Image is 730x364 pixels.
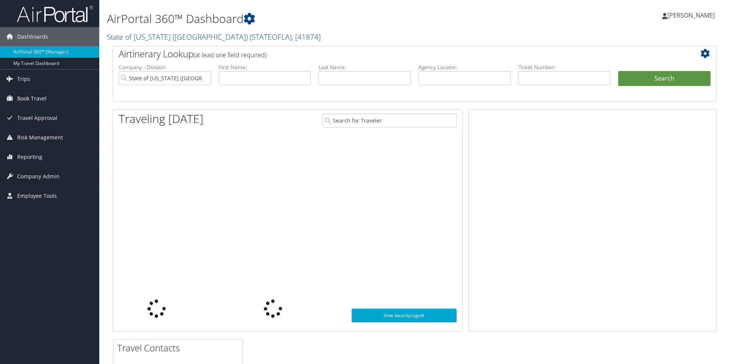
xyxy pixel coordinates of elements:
[418,63,511,71] label: Agency Locator:
[662,4,722,27] a: [PERSON_NAME]
[17,186,57,205] span: Employee Tools
[292,32,321,42] span: , [ 41874 ]
[352,309,457,322] a: View SecurityLogic®
[17,108,57,128] span: Travel Approval
[17,5,93,23] img: airportal-logo.png
[119,63,211,71] label: Company - Division:
[667,11,715,19] span: [PERSON_NAME]
[194,51,266,59] span: (at least one field required)
[250,32,292,42] span: ( STATEOFLA )
[107,32,321,42] a: State of [US_STATE] ([GEOGRAPHIC_DATA])
[518,63,611,71] label: Ticket Number:
[119,47,660,60] h2: Airtinerary Lookup
[17,128,63,147] span: Risk Management
[119,111,203,127] h1: Traveling [DATE]
[323,113,457,128] input: Search for Traveler
[17,70,30,89] span: Trips
[17,27,48,46] span: Dashboards
[219,63,311,71] label: First Name:
[17,89,47,108] span: Book Travel
[17,167,60,186] span: Company Admin
[318,63,411,71] label: Last Name:
[107,11,517,27] h1: AirPortal 360™ Dashboard
[117,341,242,354] h2: Travel Contacts
[618,71,711,86] button: Search
[17,147,42,167] span: Reporting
